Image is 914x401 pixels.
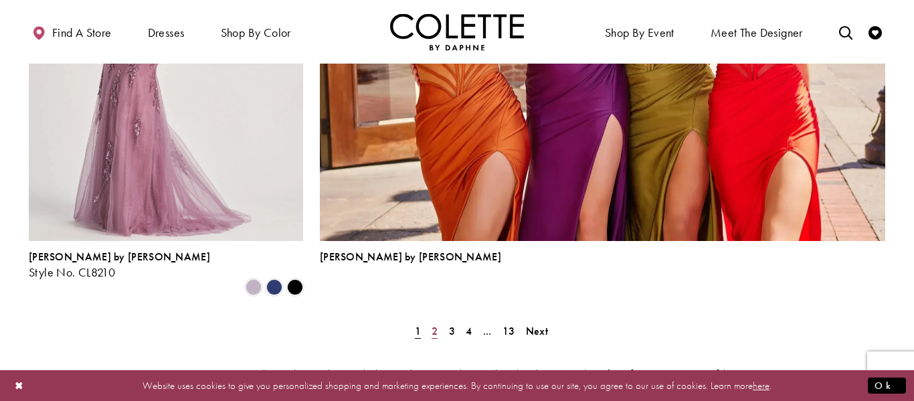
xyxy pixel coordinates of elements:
[29,264,115,280] span: Style No. CL8210
[483,324,492,338] span: ...
[432,324,438,338] span: 2
[498,321,519,341] a: Page 13
[707,13,806,50] a: Meet the designer
[711,26,803,39] span: Meet the designer
[217,13,294,50] span: Shop by color
[602,13,678,50] span: Shop By Event
[428,321,442,341] a: Page 2
[246,279,262,295] i: Heather
[753,378,769,392] a: here
[411,321,425,341] span: Current Page
[287,279,303,295] i: Black
[52,26,112,39] span: Find a store
[29,251,210,279] div: Colette by Daphne Style No. CL8210
[29,250,210,264] span: [PERSON_NAME] by [PERSON_NAME]
[145,13,188,50] span: Dresses
[522,321,552,341] a: Next Page
[96,376,818,394] p: Website uses cookies to give you personalized shopping and marketing experiences. By continuing t...
[390,13,524,50] img: Colette by Daphne
[148,26,185,39] span: Dresses
[479,321,496,341] a: ...
[320,250,501,264] span: [PERSON_NAME] by [PERSON_NAME]
[865,13,885,50] a: Check Wishlist
[605,26,674,39] span: Shop By Event
[836,13,856,50] a: Toggle search
[868,377,906,394] button: Submit Dialog
[266,279,282,295] i: Navy Blue
[415,324,421,338] span: 1
[502,324,515,338] span: 13
[445,321,459,341] a: Page 3
[8,374,31,397] button: Close Dialog
[466,324,472,338] span: 4
[390,13,524,50] a: Visit Home Page
[221,26,291,39] span: Shop by color
[462,321,476,341] a: Page 4
[449,324,455,338] span: 3
[29,13,114,50] a: Find a store
[526,324,548,338] span: Next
